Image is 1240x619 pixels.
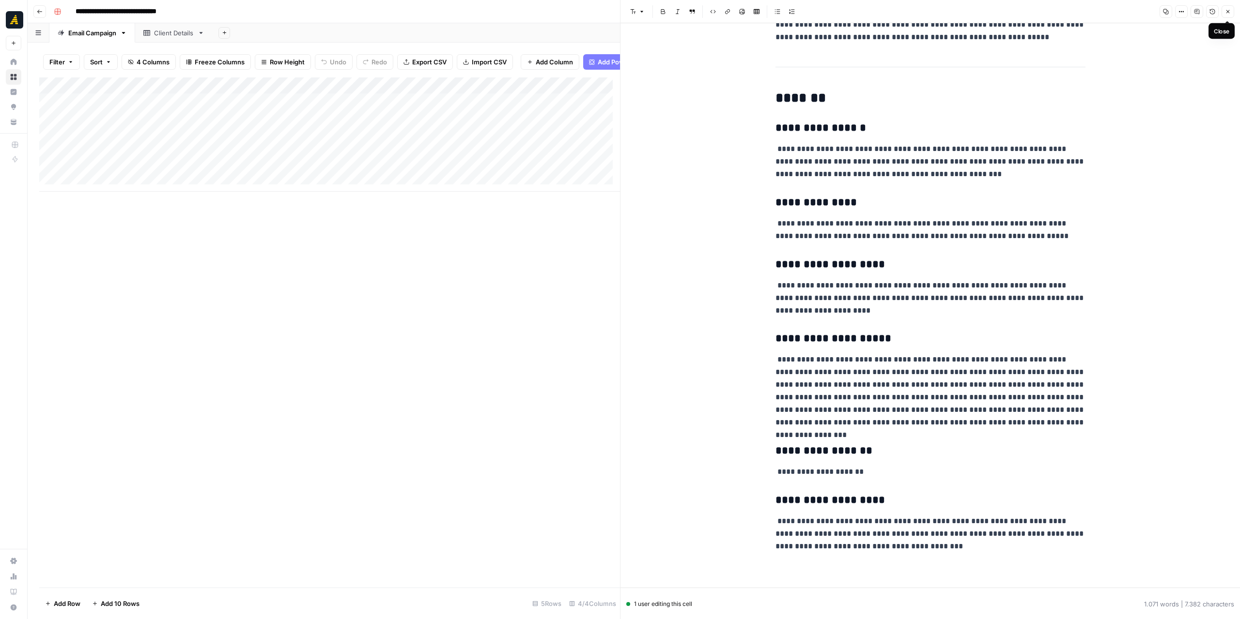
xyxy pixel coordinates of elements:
[6,569,21,584] a: Usage
[583,54,656,70] button: Add Power Agent
[135,23,213,43] a: Client Details
[84,54,118,70] button: Sort
[457,54,513,70] button: Import CSV
[536,57,573,67] span: Add Column
[68,28,116,38] div: Email Campaign
[6,114,21,130] a: Your Data
[43,54,80,70] button: Filter
[6,11,23,29] img: Marketers in Demand Logo
[626,600,692,608] div: 1 user editing this cell
[6,584,21,600] a: Learning Hub
[49,57,65,67] span: Filter
[6,84,21,100] a: Insights
[195,57,245,67] span: Freeze Columns
[528,596,565,611] div: 5 Rows
[565,596,620,611] div: 4/4 Columns
[270,57,305,67] span: Row Height
[6,99,21,115] a: Opportunities
[6,69,21,85] a: Browse
[598,57,651,67] span: Add Power Agent
[1144,599,1234,609] div: 1.071 words | 7.382 characters
[180,54,251,70] button: Freeze Columns
[1214,27,1229,35] div: Close
[330,57,346,67] span: Undo
[39,596,86,611] button: Add Row
[137,57,170,67] span: 4 Columns
[101,599,139,608] span: Add 10 Rows
[255,54,311,70] button: Row Height
[397,54,453,70] button: Export CSV
[49,23,135,43] a: Email Campaign
[54,599,80,608] span: Add Row
[356,54,393,70] button: Redo
[6,600,21,615] button: Help + Support
[122,54,176,70] button: 4 Columns
[86,596,145,611] button: Add 10 Rows
[372,57,387,67] span: Redo
[6,54,21,70] a: Home
[6,553,21,569] a: Settings
[90,57,103,67] span: Sort
[521,54,579,70] button: Add Column
[472,57,507,67] span: Import CSV
[315,54,353,70] button: Undo
[412,57,447,67] span: Export CSV
[154,28,194,38] div: Client Details
[6,8,21,32] button: Workspace: Marketers in Demand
